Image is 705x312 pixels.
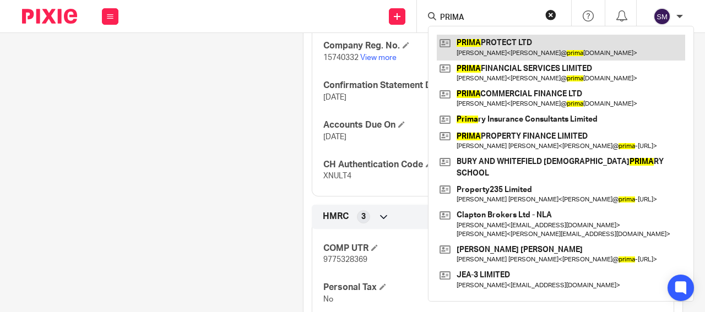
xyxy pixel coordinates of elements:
[323,133,346,141] span: [DATE]
[323,80,493,91] h4: Confirmation Statement Due
[323,211,349,222] span: HMRC
[323,243,493,254] h4: COMP UTR
[360,54,397,62] a: View more
[323,54,359,62] span: 15740332
[323,282,493,293] h4: Personal Tax
[323,119,493,131] h4: Accounts Due On
[439,13,538,23] input: Search
[361,211,366,222] span: 3
[653,8,671,25] img: svg%3E
[323,159,493,171] h4: CH Authentication Code
[323,172,351,180] span: XNULT4
[545,9,556,20] button: Clear
[323,94,346,101] span: [DATE]
[22,9,77,24] img: Pixie
[323,295,333,303] span: No
[323,256,367,264] span: 9775328369
[323,40,493,52] h4: Company Reg. No.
